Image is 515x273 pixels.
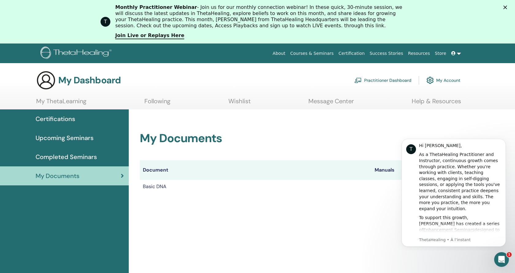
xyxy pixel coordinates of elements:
a: Practitioner Dashboard [354,74,411,87]
span: 1 [507,252,512,257]
b: Monthly Practitioner Webinar [115,4,197,10]
a: Certification [336,48,367,59]
span: Upcoming Seminars [36,133,93,142]
iframe: Intercom notifications message [392,133,515,250]
div: Fermer [503,6,509,9]
div: Profile image for ThetaHealing [101,17,110,27]
a: Store [433,48,449,59]
a: Message Center [308,97,354,109]
th: Document [140,160,372,180]
a: Following [144,97,170,109]
a: My ThetaLearning [36,97,86,109]
a: Courses & Seminars [288,48,336,59]
span: Completed Seminars [36,152,97,161]
a: Wishlist [228,97,251,109]
a: Join Live or Replays Here [115,32,184,39]
h3: My Dashboard [58,75,121,86]
img: logo.png [40,47,114,60]
a: Success Stories [367,48,406,59]
img: generic-user-icon.jpg [36,70,56,90]
p: Message from ThetaHealing, sent À l’instant [27,104,109,109]
iframe: Intercom live chat [494,252,509,267]
div: - Join us for our monthly connection webinar! In these quick, 30-minute session, we will discuss ... [115,4,405,29]
a: About [270,48,288,59]
a: Enhancement Seminars [31,94,82,99]
h2: My Documents [140,131,471,146]
span: Certifications [36,114,75,123]
a: My Account [426,74,460,87]
a: Help & Resources [412,97,461,109]
img: cog.svg [426,75,434,85]
td: Basic DNA [140,180,372,193]
th: Manuals [372,160,413,180]
span: My Documents [36,171,79,180]
img: chalkboard-teacher.svg [354,78,362,83]
a: Resources [406,48,433,59]
div: To support this growth, [PERSON_NAME] has created a series of designed to help you refine your kn... [27,82,109,148]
